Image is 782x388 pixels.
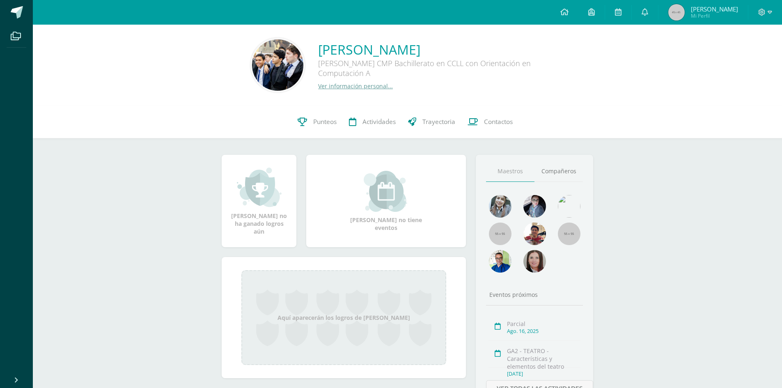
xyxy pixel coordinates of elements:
[558,195,580,218] img: c25c8a4a46aeab7e345bf0f34826bacf.png
[507,328,580,335] div: Ago. 16, 2025
[318,82,393,90] a: Ver información personal...
[558,223,580,245] img: 55x55
[523,223,546,245] img: 11152eb22ca3048aebc25a5ecf6973a7.png
[507,320,580,328] div: Parcial
[313,117,337,126] span: Punteos
[507,370,580,377] div: [DATE]
[523,195,546,218] img: b8baad08a0802a54ee139394226d2cf3.png
[343,106,402,138] a: Actividades
[230,167,288,235] div: [PERSON_NAME] no ha ganado logros aún
[486,161,534,182] a: Maestros
[691,12,738,19] span: Mi Perfil
[402,106,461,138] a: Trayectoria
[291,106,343,138] a: Punteos
[523,250,546,273] img: 67c3d6f6ad1c930a517675cdc903f95f.png
[489,250,511,273] img: 10741f48bcca31577cbcd80b61dad2f3.png
[461,106,519,138] a: Contactos
[484,117,513,126] span: Contactos
[241,270,446,365] div: Aquí aparecerán los logros de [PERSON_NAME]
[318,41,564,58] a: [PERSON_NAME]
[486,291,583,298] div: Eventos próximos
[534,161,583,182] a: Compañeros
[489,223,511,245] img: 55x55
[318,58,564,82] div: [PERSON_NAME] CMP Bachillerato en CCLL con Orientación en Computación A
[422,117,455,126] span: Trayectoria
[345,171,427,232] div: [PERSON_NAME] no tiene eventos
[489,195,511,218] img: 45bd7986b8947ad7e5894cbc9b781108.png
[691,5,738,13] span: [PERSON_NAME]
[252,39,303,91] img: 3d4816aee7c566ee4a625ac624774d79.png
[668,4,685,21] img: 45x45
[362,117,396,126] span: Actividades
[507,347,580,370] div: GA2 - TEATRO - Características y elementos del teatro
[364,171,408,212] img: event_small.png
[237,167,282,208] img: achievement_small.png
